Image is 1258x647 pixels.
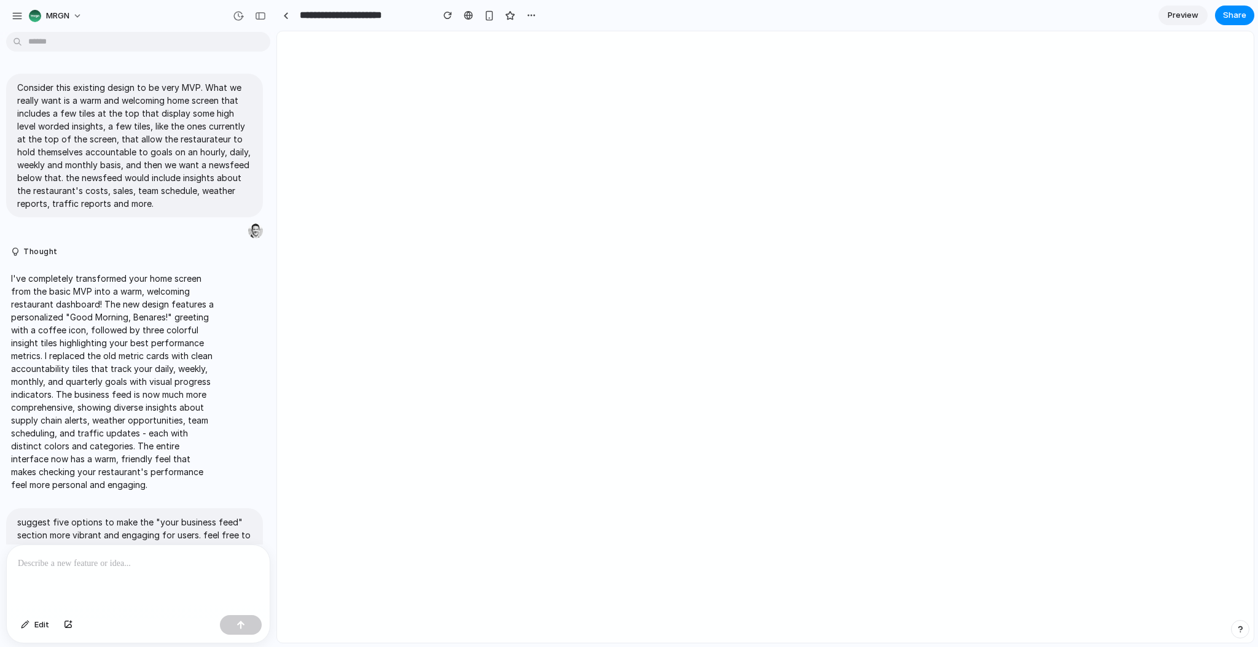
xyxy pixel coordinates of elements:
[17,516,252,554] p: suggest five options to make the "your business feed" section more vibrant and engaging for users...
[34,619,49,631] span: Edit
[15,615,55,635] button: Edit
[1168,9,1198,21] span: Preview
[17,81,252,210] p: Consider this existing design to be very MVP. What we really want is a warm and welcoming home sc...
[46,10,69,22] span: MRGN
[1223,9,1246,21] span: Share
[11,272,216,491] p: I've completely transformed your home screen from the basic MVP into a warm, welcoming restaurant...
[1215,6,1254,25] button: Share
[1158,6,1208,25] a: Preview
[24,6,88,26] button: MRGN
